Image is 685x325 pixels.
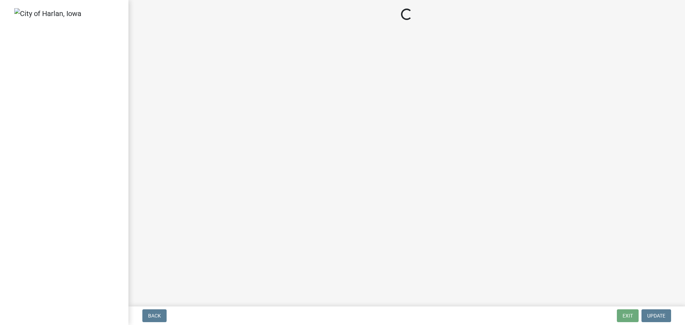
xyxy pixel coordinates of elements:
[641,309,671,322] button: Update
[617,309,639,322] button: Exit
[148,313,161,319] span: Back
[142,309,167,322] button: Back
[14,8,81,19] img: City of Harlan, Iowa
[647,313,665,319] span: Update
